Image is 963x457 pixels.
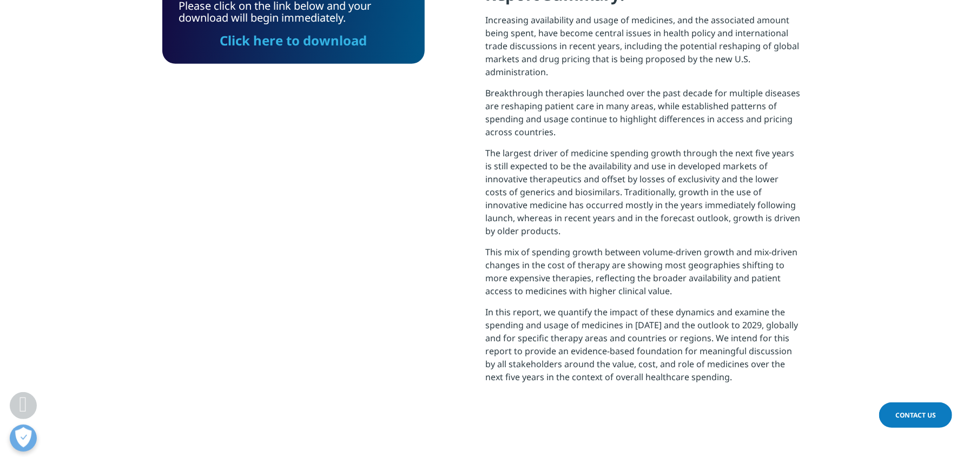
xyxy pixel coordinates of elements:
[485,306,801,392] p: In this report, we quantify the impact of these dynamics and examine the spending and usage of me...
[10,425,37,452] button: Open Preferences
[485,87,801,147] p: Breakthrough therapies launched over the past decade for multiple diseases are reshaping patient ...
[220,31,367,49] a: Click here to download
[879,402,952,428] a: Contact Us
[485,14,801,87] p: Increasing availability and usage of medicines, and the associated amount being spent, have becom...
[895,410,936,420] span: Contact Us
[485,246,801,306] p: This mix of spending growth between volume-driven growth and mix-driven changes in the cost of th...
[485,147,801,246] p: The largest driver of medicine spending growth through the next five years is still expected to b...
